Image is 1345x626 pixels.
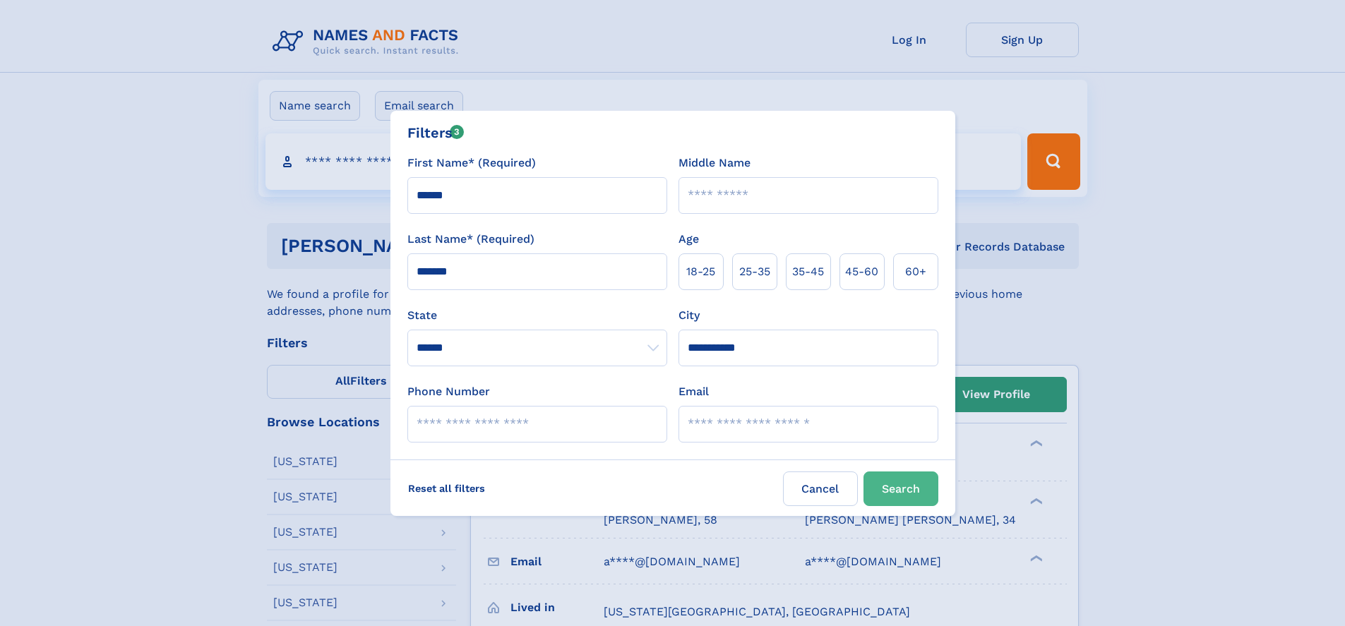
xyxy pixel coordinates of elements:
[905,263,926,280] span: 60+
[792,263,824,280] span: 35‑45
[686,263,715,280] span: 18‑25
[845,263,878,280] span: 45‑60
[399,471,494,505] label: Reset all filters
[407,122,465,143] div: Filters
[739,263,770,280] span: 25‑35
[407,155,536,171] label: First Name* (Required)
[407,231,534,248] label: Last Name* (Required)
[679,383,709,400] label: Email
[863,471,938,506] button: Search
[679,155,751,171] label: Middle Name
[679,231,699,248] label: Age
[783,471,858,506] label: Cancel
[407,383,490,400] label: Phone Number
[407,307,667,324] label: State
[679,307,700,324] label: City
